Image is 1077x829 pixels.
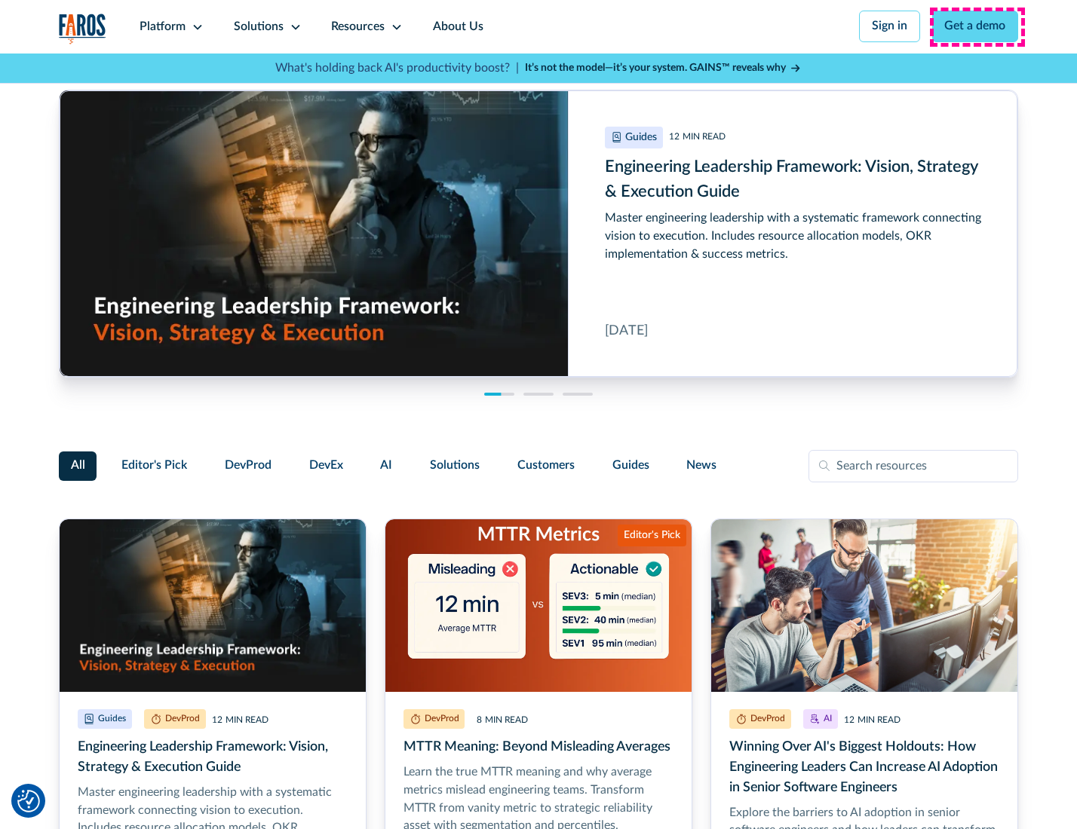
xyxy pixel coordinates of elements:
span: DevEx [309,457,343,475]
span: Customers [517,457,575,475]
span: Guides [612,457,649,475]
p: What's holding back AI's productivity boost? | [275,60,519,78]
img: two male senior software developers looking at computer screens in a busy office [711,519,1017,692]
span: News [686,457,716,475]
button: Cookie Settings [17,790,40,812]
span: Editor's Pick [121,457,187,475]
div: Solutions [234,18,284,36]
span: DevProd [225,457,272,475]
a: Sign in [859,11,920,42]
strong: It’s not the model—it’s your system. GAINS™ reveals why [525,63,786,73]
img: Logo of the analytics and reporting company Faros. [59,14,107,44]
div: Resources [331,18,385,36]
img: Realistic image of an engineering leader at work [60,90,568,376]
a: Get a demo [932,11,1019,42]
span: All [71,457,85,475]
div: Platform [140,18,186,36]
div: cms-link [60,90,1018,377]
form: Filter Form [59,450,1019,483]
a: Engineering Leadership Framework: Vision, Strategy & Execution Guide [60,90,1018,377]
a: It’s not the model—it’s your system. GAINS™ reveals why [525,60,802,76]
img: Illustration of misleading vs. actionable MTTR metrics [385,519,692,692]
span: AI [380,457,392,475]
img: Revisit consent button [17,790,40,812]
span: Solutions [430,457,480,475]
input: Search resources [809,450,1018,483]
a: home [59,14,107,44]
img: Realistic image of an engineering leader at work [60,519,366,692]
